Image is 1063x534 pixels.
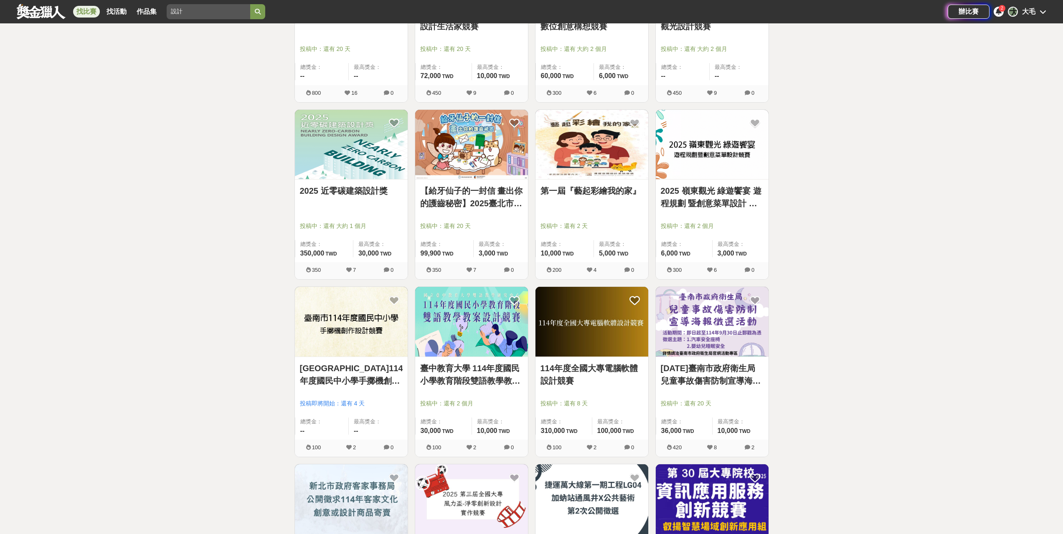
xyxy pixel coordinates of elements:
[540,185,643,197] a: 第一屆『藝起彩繪我的家』
[300,427,305,434] span: --
[354,427,358,434] span: --
[718,240,764,248] span: 最高獎金：
[673,90,682,96] span: 450
[661,418,707,426] span: 總獎金：
[391,444,393,450] span: 0
[300,222,403,230] span: 投稿中：還有 大約 1 個月
[682,428,694,434] span: TWD
[541,63,589,71] span: 總獎金：
[661,63,705,71] span: 總獎金：
[617,73,628,79] span: TWD
[948,5,989,19] a: 辦比賽
[541,250,561,257] span: 10,000
[631,90,634,96] span: 0
[656,110,769,180] img: Cover Image
[421,418,467,426] span: 總獎金：
[354,72,358,79] span: --
[1001,6,1003,10] span: 2
[751,267,754,273] span: 0
[541,72,561,79] span: 60,000
[353,267,356,273] span: 7
[420,399,523,408] span: 投稿中：還有 2 個月
[420,222,523,230] span: 投稿中：還有 20 天
[597,427,622,434] span: 100,000
[553,90,562,96] span: 300
[661,250,678,257] span: 6,000
[631,267,634,273] span: 0
[497,251,508,257] span: TWD
[415,110,528,180] a: Cover Image
[511,444,514,450] span: 0
[300,72,305,79] span: --
[540,399,643,408] span: 投稿中：還有 8 天
[599,63,643,71] span: 最高獎金：
[553,267,562,273] span: 200
[442,251,453,257] span: TWD
[597,418,643,426] span: 最高獎金：
[477,427,497,434] span: 10,000
[295,110,408,180] img: Cover Image
[714,267,717,273] span: 6
[421,427,441,434] span: 30,000
[473,267,476,273] span: 7
[354,63,403,71] span: 最高獎金：
[718,418,764,426] span: 最高獎金：
[540,222,643,230] span: 投稿中：還有 2 天
[358,240,403,248] span: 最高獎金：
[714,444,717,450] span: 8
[351,90,357,96] span: 16
[1022,7,1035,17] div: 大毛
[380,251,391,257] span: TWD
[477,418,523,426] span: 最高獎金：
[477,72,497,79] span: 10,000
[167,4,250,19] input: 2025「洗手新日常：全民 ALL IN」洗手歌全台徵選
[312,267,321,273] span: 350
[432,267,441,273] span: 350
[541,240,589,248] span: 總獎金：
[617,251,628,257] span: TWD
[300,45,403,53] span: 投稿中：還有 20 天
[358,250,379,257] span: 30,000
[442,428,453,434] span: TWD
[421,240,468,248] span: 總獎金：
[661,427,682,434] span: 36,000
[661,399,764,408] span: 投稿中：還有 20 天
[661,72,666,79] span: --
[622,428,634,434] span: TWD
[300,399,403,408] span: 投稿即將開始：還有 4 天
[353,444,356,450] span: 2
[535,464,648,534] img: Cover Image
[432,90,441,96] span: 450
[133,6,160,18] a: 作品集
[661,45,764,53] span: 投稿中：還有 大約 2 個月
[420,185,523,210] a: 【給牙仙子的一封信 畫出你的護齒秘密】2025臺北市衛生局 口腔保健畫作徵選活動
[562,73,573,79] span: TWD
[295,464,408,534] img: Cover Image
[661,362,764,387] a: [DATE]臺南市政府衛生局兒童事故傷害防制宣導海報甄選活動
[661,185,764,210] a: 2025 嶺東觀光 綠遊饗宴 遊程規劃 暨創意菜單設計 競賽
[541,427,565,434] span: 310,000
[103,6,130,18] a: 找活動
[679,251,690,257] span: TWD
[661,222,764,230] span: 投稿中：還有 2 個月
[300,240,348,248] span: 總獎金：
[473,90,476,96] span: 9
[325,251,337,257] span: TWD
[540,45,643,53] span: 投稿中：還有 大約 2 個月
[553,444,562,450] span: 100
[420,45,523,53] span: 投稿中：還有 20 天
[300,63,344,71] span: 總獎金：
[594,267,596,273] span: 4
[714,90,717,96] span: 9
[656,287,769,357] img: Cover Image
[421,72,441,79] span: 72,000
[631,444,634,450] span: 0
[535,287,648,357] a: Cover Image
[511,90,514,96] span: 0
[477,63,523,71] span: 最高獎金：
[421,63,467,71] span: 總獎金：
[656,464,769,534] img: Cover Image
